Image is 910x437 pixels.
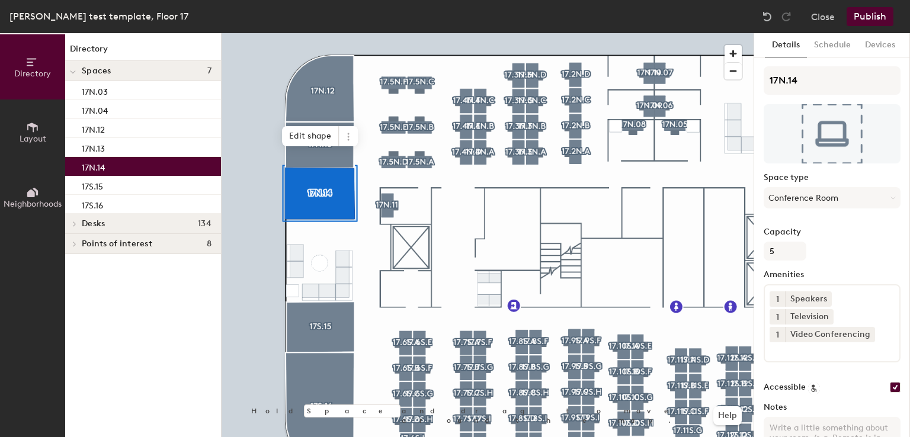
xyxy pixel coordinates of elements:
span: Desks [82,219,105,229]
button: Conference Room [764,187,901,208]
img: Redo [780,11,792,23]
button: Schedule [807,33,858,57]
label: Accessible [764,383,806,392]
label: Notes [764,403,901,412]
span: 8 [207,239,212,249]
span: 1 [776,329,779,341]
div: Television [785,309,834,324]
span: Layout [20,134,46,144]
p: 17N.03 [82,83,108,97]
span: 1 [776,293,779,306]
label: Amenities [764,270,901,279]
span: Edit shape [282,126,339,146]
img: Undo [761,11,773,23]
span: 134 [198,219,212,229]
label: Space type [764,173,901,182]
p: 17S.15 [82,178,103,192]
button: Publish [847,7,893,26]
img: The space named 17N.14 [764,104,901,163]
div: Speakers [785,291,832,307]
button: 1 [770,309,785,324]
div: [PERSON_NAME] test template, Floor 17 [9,9,188,24]
span: Points of interest [82,239,152,249]
span: Spaces [82,66,111,76]
label: Capacity [764,227,901,237]
p: 17N.04 [82,102,108,116]
button: Close [811,7,835,26]
div: Video Conferencing [785,327,875,342]
span: Directory [14,69,51,79]
button: 1 [770,327,785,342]
button: Help [713,406,742,425]
p: 17S.16 [82,197,103,211]
span: 7 [207,66,212,76]
h1: Directory [65,43,221,61]
span: 1 [776,311,779,323]
span: Neighborhoods [4,199,62,209]
p: 17N.13 [82,140,105,154]
p: 17N.12 [82,121,105,135]
p: 17N.14 [82,159,105,173]
button: Devices [858,33,902,57]
button: Details [765,33,807,57]
button: 1 [770,291,785,307]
